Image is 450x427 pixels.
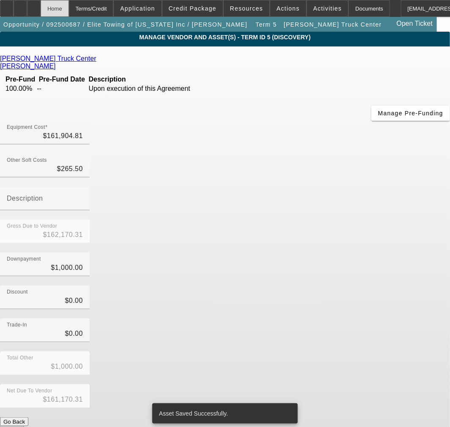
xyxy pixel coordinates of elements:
[277,5,300,12] span: Actions
[224,0,269,16] button: Resources
[7,256,41,262] mat-label: Downpayment
[270,0,306,16] button: Actions
[7,289,28,295] mat-label: Discount
[230,5,263,12] span: Resources
[7,322,27,328] mat-label: Trade-In
[7,195,43,202] mat-label: Description
[284,21,382,28] span: [PERSON_NAME] Truck Center
[5,75,36,84] th: Pre-Fund
[88,75,211,84] th: Description
[7,223,57,229] mat-label: Gross Due to Vendor
[253,17,280,32] button: Term 5
[36,84,87,93] td: --
[7,125,45,130] mat-label: Equipment Cost
[120,5,155,12] span: Application
[152,403,294,424] div: Asset Saved Successfully.
[88,84,211,93] td: Upon execution of this Agreement
[6,34,444,41] span: MANAGE VENDOR AND ASSET(S) - Term ID 5 (Discovery)
[7,388,52,394] mat-label: Net Due To Vendor
[7,355,33,361] mat-label: Total Other
[307,0,348,16] button: Activities
[378,110,443,117] span: Manage Pre-Funding
[114,0,161,16] button: Application
[169,5,217,12] span: Credit Package
[255,21,277,28] span: Term 5
[5,84,36,93] td: 100.00%
[162,0,223,16] button: Credit Package
[7,158,47,163] mat-label: Other Soft Costs
[371,106,450,121] button: Manage Pre-Funding
[3,21,247,28] span: Opportunity / 092500687 / Elite Towing of [US_STATE] Inc / [PERSON_NAME]
[282,17,384,32] button: [PERSON_NAME] Truck Center
[313,5,342,12] span: Activities
[36,75,87,84] th: Pre-Fund Date
[393,16,436,31] a: Open Ticket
